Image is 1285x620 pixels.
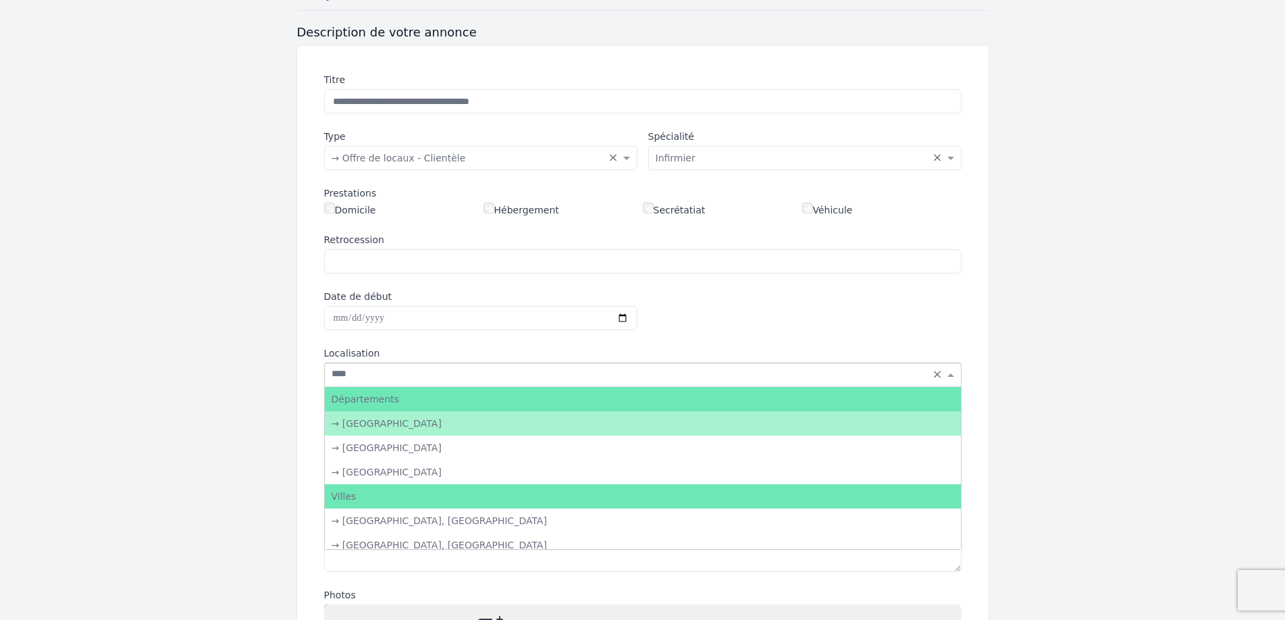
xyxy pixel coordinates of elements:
span: Clear all [608,151,620,165]
span: Clear all [933,368,944,382]
label: Localisation [324,346,962,360]
label: Titre [324,73,962,86]
div: → [GEOGRAPHIC_DATA], [GEOGRAPHIC_DATA] [325,509,961,533]
input: Véhicule [802,203,813,213]
label: Spécialité [648,130,962,143]
div: Prestations [324,186,962,200]
div: → [GEOGRAPHIC_DATA] [325,411,961,436]
ng-dropdown-panel: Options list [324,386,962,550]
label: Date de début [324,290,637,303]
label: Véhicule [802,203,853,217]
label: Retrocession [324,233,962,247]
div: → [GEOGRAPHIC_DATA] [325,460,961,484]
span: Clear all [933,151,944,165]
label: Domicile [324,203,376,217]
div: Villes [325,484,961,509]
label: Hébergement [483,203,559,217]
input: Secrétatiat [643,203,654,213]
label: Type [324,130,637,143]
div: → [GEOGRAPHIC_DATA] [325,436,961,460]
input: Hébergement [483,203,494,213]
div: → [GEOGRAPHIC_DATA], [GEOGRAPHIC_DATA] [325,533,961,557]
input: Domicile [324,203,335,213]
label: Secrétatiat [643,203,706,217]
div: Départements [325,387,961,411]
label: Photos [324,588,962,602]
h3: Description de votre annonce [297,24,989,41]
